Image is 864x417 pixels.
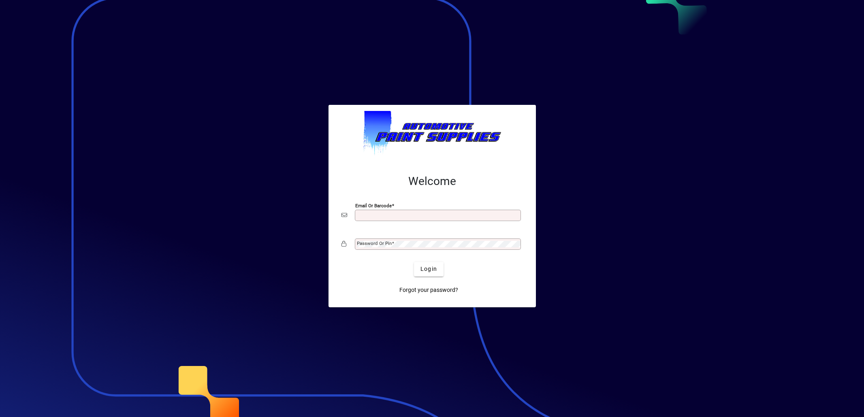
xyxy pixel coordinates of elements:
span: Login [420,265,437,273]
h2: Welcome [341,174,523,188]
a: Forgot your password? [396,283,461,298]
mat-label: Email or Barcode [355,202,392,208]
button: Login [414,262,444,277]
span: Forgot your password? [399,286,458,294]
mat-label: Password or Pin [357,240,392,246]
